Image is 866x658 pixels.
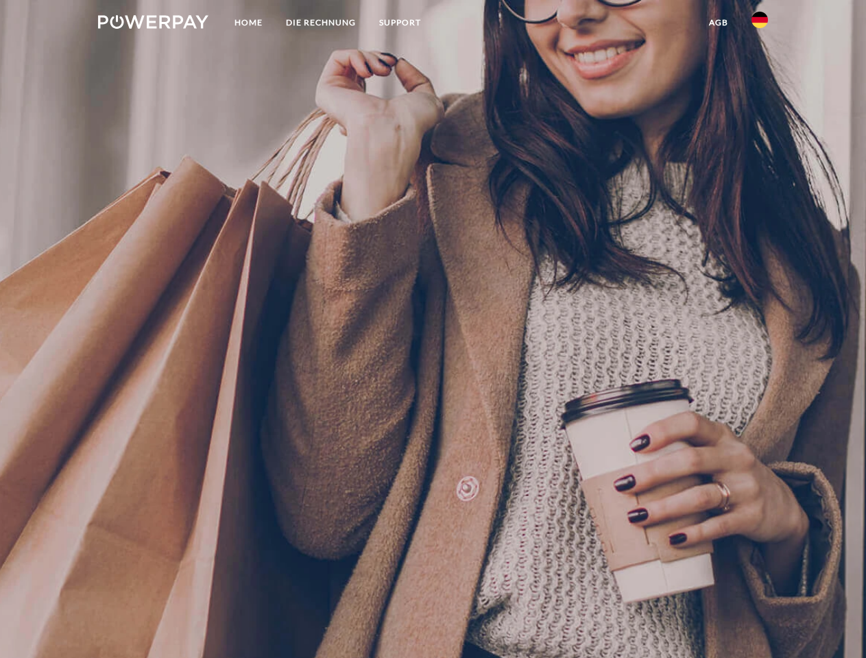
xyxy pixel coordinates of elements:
[368,10,433,35] a: SUPPORT
[274,10,368,35] a: DIE RECHNUNG
[751,12,768,28] img: de
[98,15,208,29] img: logo-powerpay-white.svg
[697,10,740,35] a: agb
[223,10,274,35] a: Home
